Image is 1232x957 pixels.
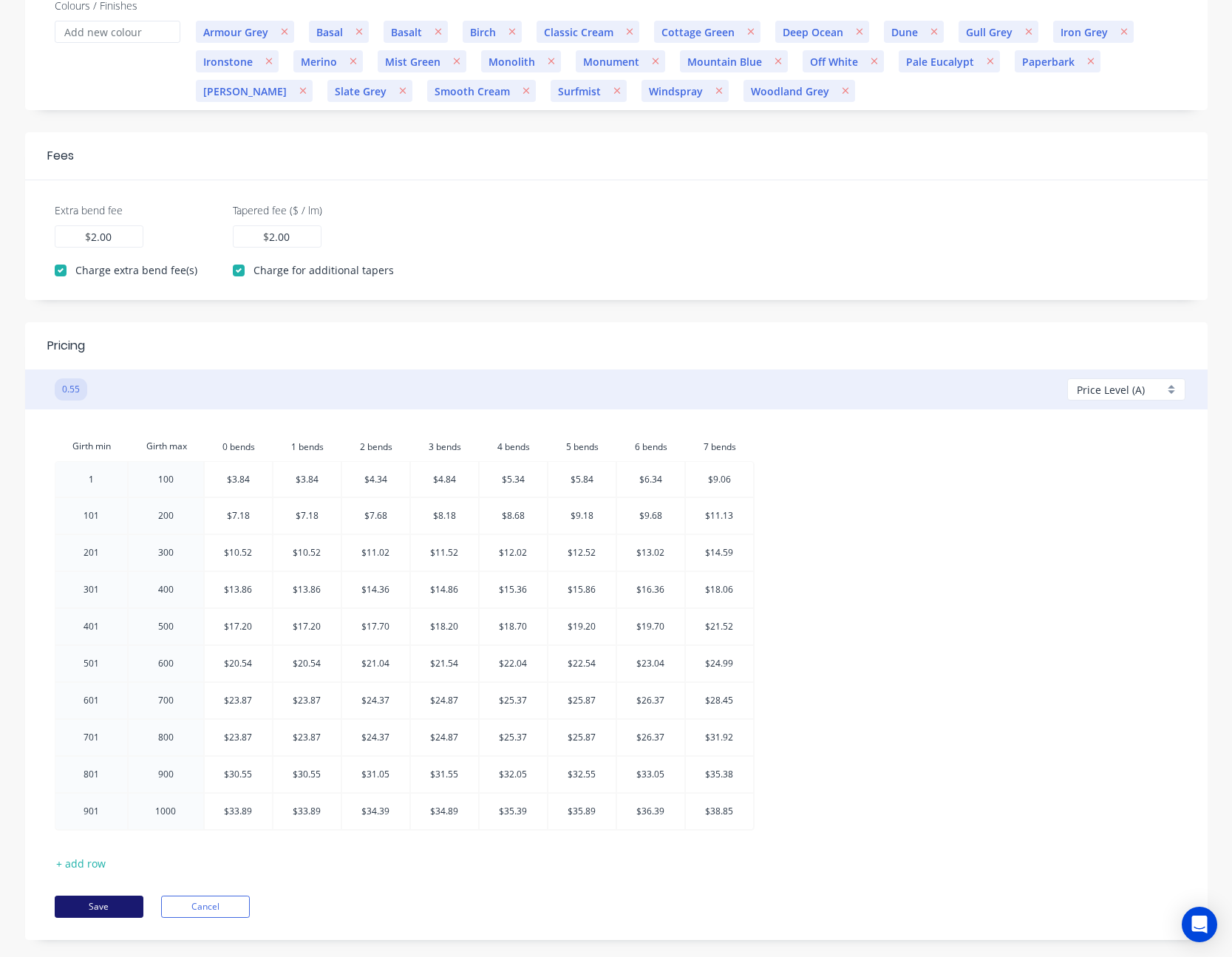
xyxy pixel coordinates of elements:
[55,683,755,720] tr: 601700$23.87$23.87$24.37$24.87$25.37$25.87$26.37$28.45
[196,54,260,69] span: Ironstone
[775,24,851,40] span: Deep Ocean
[360,432,393,461] input: ?
[55,498,755,535] tr: 101200$7.18$7.18$7.68$8.18$8.68$9.18$9.68$11.13
[481,54,542,69] span: Monolith
[641,84,710,99] span: Windspray
[55,572,755,609] tr: 301400$13.86$13.86$14.36$14.86$15.36$15.86$16.36$18.06
[378,54,448,69] span: Mist Green
[743,84,837,99] span: Woodland Grey
[55,896,143,918] button: Save
[429,432,462,461] input: ?
[161,896,250,918] button: Cancel
[91,229,113,245] input: 0.00
[55,378,87,401] button: 0.55
[551,84,608,99] span: Surfmist
[55,757,755,794] tr: 801900$30.55$30.55$31.05$31.55$32.05$32.55$33.05$35.38
[635,432,668,461] input: ?
[576,54,647,69] span: Monument
[309,24,350,40] span: Basal
[196,24,276,40] span: Armour Grey
[55,794,755,831] tr: 9011000$33.89$33.89$34.39$34.89$35.39$35.89$36.39$38.85
[55,202,123,218] label: Extra bend fee
[263,229,269,245] label: $
[55,646,755,683] tr: 501600$20.54$20.54$21.04$21.54$22.04$22.54$23.04$24.99
[1182,907,1217,942] div: Open Intercom Messenger
[47,337,85,355] div: Pricing
[291,432,324,461] input: ?
[55,720,755,757] tr: 701800$23.87$23.87$24.37$24.87$25.37$25.87$26.37$31.92
[427,84,517,99] span: Smooth Cream
[196,84,294,99] span: [PERSON_NAME]
[253,262,394,278] label: Charge for additional tapers
[49,853,114,873] button: + add row
[537,24,621,40] span: Classic Cream
[55,461,755,498] tr: 1100$3.84$3.84$4.34$4.84$5.34$5.84$6.34$9.06
[55,535,755,572] tr: 201300$10.52$10.52$11.02$11.52$12.02$12.52$13.02$14.59
[959,24,1020,40] span: Gull Grey
[1053,24,1115,40] span: Iron Grey
[680,54,769,69] span: Mountain Blue
[47,147,74,165] div: Fees
[55,609,755,646] tr: 401500$17.20$17.20$17.70$18.20$18.70$19.20$19.70$21.52
[85,229,91,245] label: $
[55,21,180,43] input: Add new colour
[1077,382,1145,398] span: Price Level (A)
[497,432,531,461] input: ?
[566,432,599,461] input: ?
[463,24,503,40] span: Birch
[1015,54,1082,69] span: Paperbark
[899,54,981,69] span: Pale Eucalypt
[384,24,429,40] span: Basalt
[269,229,291,245] input: 0.00
[884,24,925,40] span: Dune
[803,54,865,69] span: Off White
[222,432,256,461] input: ?
[704,432,737,461] input: ?
[654,24,742,40] span: Cottage Green
[75,262,197,278] label: Charge extra bend fee(s)
[233,202,322,218] label: Tapered fee ($ / lm)
[293,54,344,69] span: Merino
[327,84,394,99] span: Slate Grey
